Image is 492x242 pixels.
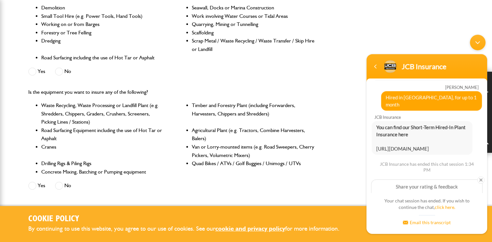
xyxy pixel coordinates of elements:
li: Working on or from Barges [41,20,165,29]
label: No [55,182,71,190]
li: Road Surfacing including the use of Hot Tar or Asphalt [41,54,165,62]
li: Small Tool Hire (e.g. Power Tools, Hand Tools) [41,12,165,20]
li: Seawall, Docks or Marina Construction [192,4,315,12]
label: Yes [28,182,45,190]
li: Cranes [41,143,165,159]
label: Yes [28,67,45,76]
label: No [55,67,71,76]
li: Timber and Forestry Plant (including Forwarders, Harvesters, Chippers and Shredders) [192,101,315,126]
li: Scrap Metal / Waste Recycling / Waste Transfer / Skip Hire or Landfill [192,37,315,53]
li: Road Surfacing Equipment including the use of Hot Tar or Asphalt [41,126,165,143]
li: Waste Recycling, Waste Processing or Landfill Plant (e.g. Shredders, Chippers, Graders, Crushers,... [41,101,165,126]
li: Quad Bikes / ATVs / Golf Buggies / Unimogs / UTVs [192,159,315,168]
p: By continuing to use this website, you agree to our use of cookies. See our for more information. [28,224,350,234]
li: Van or Lorry-mounted items (e.g. Road Sweepers, Cherry Pickers, Volumetric Mixers) [192,143,315,159]
li: Forestry or Tree Felling [41,29,165,37]
li: Drilling Rigs & Piling Rigs [41,159,165,168]
li: Concrete Mixing, Batching or Pumping equipment [41,168,165,176]
li: Scaffolding [192,29,315,37]
a: cookie and privacy policy [215,225,285,232]
li: Dredging [41,37,165,53]
li: Demolition [41,4,165,12]
p: Is the equipment you want to insure any of the following? [28,88,315,96]
li: Work involving Water Courses or Tidal Areas [192,12,315,20]
h2: Cookie Policy [28,214,350,224]
iframe: SalesIQ Chatwindow [363,31,490,237]
li: Quarrying, Mining or Tunnelling [192,20,315,29]
li: Agricultural Plant (e.g. Tractors, Combine Harvesters, Balers) [192,126,315,143]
